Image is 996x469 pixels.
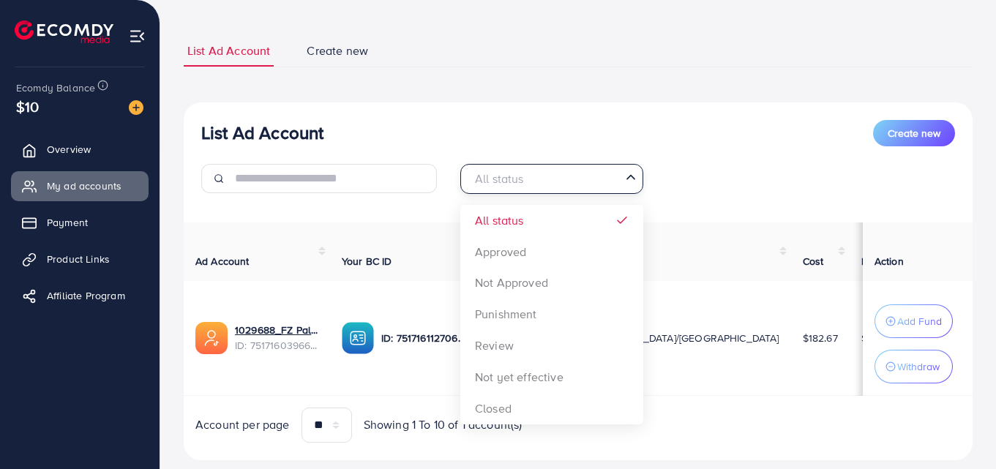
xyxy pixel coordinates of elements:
[888,126,940,140] span: Create new
[307,42,368,59] span: Create new
[235,323,318,337] a: 1029688_FZ Palace_1750225582126
[897,312,942,330] p: Add Fund
[129,100,143,115] img: image
[803,254,824,269] span: Cost
[235,323,318,353] div: <span class='underline'>1029688_FZ Palace_1750225582126</span></br>7517160396613255176
[16,80,95,95] span: Ecomdy Balance
[129,28,146,45] img: menu
[460,164,643,194] div: Search for option
[576,254,625,269] span: Time Zone
[342,254,392,269] span: Your BC ID
[934,403,985,458] iframe: Chat
[201,122,323,143] h3: List Ad Account
[803,331,838,345] span: $182.67
[15,20,113,43] img: logo
[875,254,904,269] span: Action
[187,42,270,59] span: List Ad Account
[576,331,779,345] span: [GEOGRAPHIC_DATA]/[GEOGRAPHIC_DATA]
[16,96,39,117] span: $10
[488,329,551,348] span: Approved
[195,254,250,269] span: Ad Account
[47,179,121,193] span: My ad accounts
[235,338,318,353] span: ID: 7517160396613255176
[897,358,940,375] p: Withdraw
[47,215,88,230] span: Payment
[875,350,953,383] button: Withdraw
[364,416,523,433] span: Showing 1 To 10 of 1 account(s)
[11,171,149,200] a: My ad accounts
[342,322,374,354] img: ic-ba-acc.ded83a64.svg
[11,244,149,274] a: Product Links
[875,304,953,338] button: Add Fund
[11,135,149,164] a: Overview
[47,288,125,303] span: Affiliate Program
[467,168,620,190] input: Search for option
[11,208,149,237] a: Payment
[195,416,290,433] span: Account per page
[11,281,149,310] a: Affiliate Program
[195,322,228,354] img: ic-ads-acc.e4c84228.svg
[47,252,110,266] span: Product Links
[381,329,465,347] p: ID: 7517161127068008464
[488,239,542,269] span: Ad Account Status
[873,120,955,146] button: Create new
[47,142,91,157] span: Overview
